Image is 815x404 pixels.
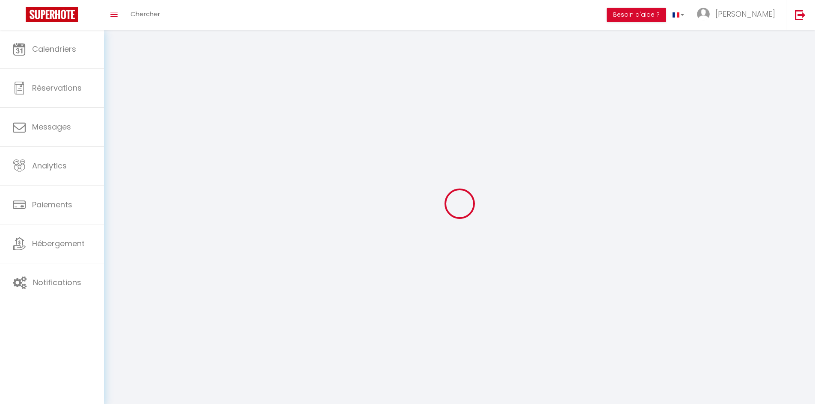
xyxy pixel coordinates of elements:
span: Notifications [33,277,81,288]
img: ... [697,8,710,21]
span: Messages [32,121,71,132]
button: Ouvrir le widget de chat LiveChat [7,3,33,29]
span: Chercher [130,9,160,18]
span: [PERSON_NAME] [715,9,775,19]
img: Super Booking [26,7,78,22]
span: Calendriers [32,44,76,54]
span: Hébergement [32,238,85,249]
span: Paiements [32,199,72,210]
button: Besoin d'aide ? [607,8,666,22]
span: Analytics [32,160,67,171]
img: logout [795,9,806,20]
span: Réservations [32,83,82,93]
